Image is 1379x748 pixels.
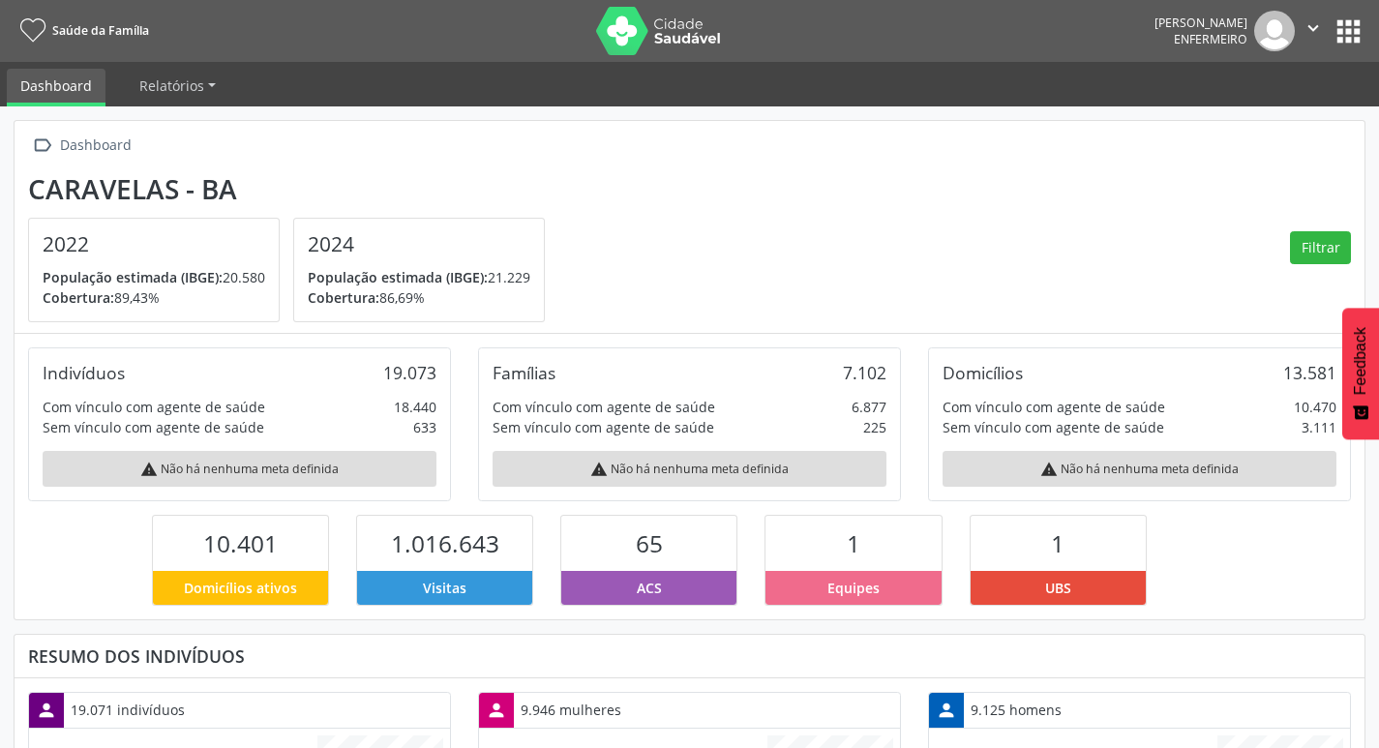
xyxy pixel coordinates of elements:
[514,693,628,727] div: 9.946 mulheres
[52,22,149,39] span: Saúde da Família
[493,397,715,417] div: Com vínculo com agente de saúde
[28,132,135,160] a:  Dashboard
[184,578,297,598] span: Domicílios ativos
[1295,11,1332,51] button: 
[1254,11,1295,51] img: img
[64,693,192,727] div: 19.071 indivíduos
[1051,527,1064,559] span: 1
[43,451,436,487] div: Não há nenhuma meta definida
[43,232,265,256] h4: 2022
[308,232,530,256] h4: 2024
[43,417,264,437] div: Sem vínculo com agente de saúde
[1045,578,1071,598] span: UBS
[139,76,204,95] span: Relatórios
[590,461,608,478] i: warning
[203,527,278,559] span: 10.401
[486,700,507,721] i: person
[493,451,886,487] div: Não há nenhuma meta definida
[943,451,1336,487] div: Não há nenhuma meta definida
[413,417,436,437] div: 633
[637,578,662,598] span: ACS
[43,397,265,417] div: Com vínculo com agente de saúde
[636,527,663,559] span: 65
[308,267,530,287] p: 21.229
[28,173,558,205] div: Caravelas - BA
[56,132,135,160] div: Dashboard
[1174,31,1247,47] span: Enfermeiro
[43,287,265,308] p: 89,43%
[308,287,530,308] p: 86,69%
[847,527,860,559] span: 1
[852,397,886,417] div: 6.877
[943,417,1164,437] div: Sem vínculo com agente de saúde
[493,417,714,437] div: Sem vínculo com agente de saúde
[1294,397,1336,417] div: 10.470
[1154,15,1247,31] div: [PERSON_NAME]
[14,15,149,46] a: Saúde da Família
[43,362,125,383] div: Indivíduos
[394,397,436,417] div: 18.440
[964,693,1068,727] div: 9.125 homens
[936,700,957,721] i: person
[1290,231,1351,264] button: Filtrar
[1342,308,1379,439] button: Feedback - Mostrar pesquisa
[423,578,466,598] span: Visitas
[1332,15,1365,48] button: apps
[1283,362,1336,383] div: 13.581
[308,268,488,286] span: População estimada (IBGE):
[943,362,1023,383] div: Domicílios
[843,362,886,383] div: 7.102
[28,645,1351,667] div: Resumo dos indivíduos
[1352,327,1369,395] span: Feedback
[43,288,114,307] span: Cobertura:
[43,267,265,287] p: 20.580
[493,362,555,383] div: Famílias
[1040,461,1058,478] i: warning
[827,578,880,598] span: Equipes
[7,69,105,106] a: Dashboard
[140,461,158,478] i: warning
[308,288,379,307] span: Cobertura:
[863,417,886,437] div: 225
[391,527,499,559] span: 1.016.643
[126,69,229,103] a: Relatórios
[43,268,223,286] span: População estimada (IBGE):
[1302,417,1336,437] div: 3.111
[28,132,56,160] i: 
[1303,17,1324,39] i: 
[943,397,1165,417] div: Com vínculo com agente de saúde
[383,362,436,383] div: 19.073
